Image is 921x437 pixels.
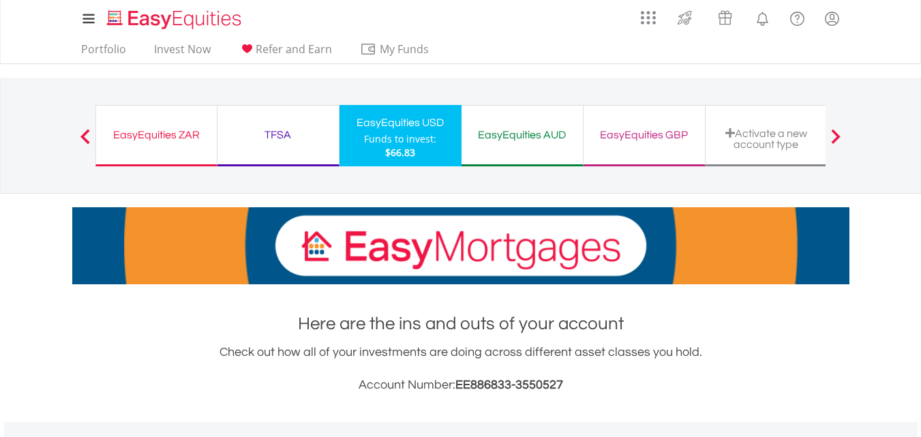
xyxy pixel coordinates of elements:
a: AppsGrid [632,3,665,25]
span: Refer and Earn [256,42,332,57]
img: thrive-v2.svg [674,7,696,29]
div: EasyEquities GBP [592,125,697,145]
img: grid-menu-icon.svg [641,10,656,25]
span: My Funds [360,40,449,58]
span: $66.83 [385,146,415,159]
a: Portfolio [76,42,132,63]
img: vouchers-v2.svg [714,7,736,29]
a: My Profile [815,3,849,33]
span: EE886833-3550527 [455,378,563,391]
div: Funds to invest: [364,132,436,146]
div: Check out how all of your investments are doing across different asset classes you hold. [72,343,849,395]
img: EasyEquities_Logo.png [104,8,247,31]
a: FAQ's and Support [780,3,815,31]
a: Vouchers [705,3,745,29]
a: Invest Now [149,42,216,63]
h3: Account Number: [72,376,849,395]
a: Home page [102,3,247,31]
h1: Here are the ins and outs of your account [72,312,849,336]
div: EasyEquities AUD [470,125,575,145]
div: Activate a new account type [714,127,819,150]
a: Notifications [745,3,780,31]
a: Refer and Earn [233,42,337,63]
div: TFSA [226,125,331,145]
img: EasyMortage Promotion Banner [72,207,849,284]
div: EasyEquities USD [348,113,453,132]
div: EasyEquities ZAR [104,125,209,145]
